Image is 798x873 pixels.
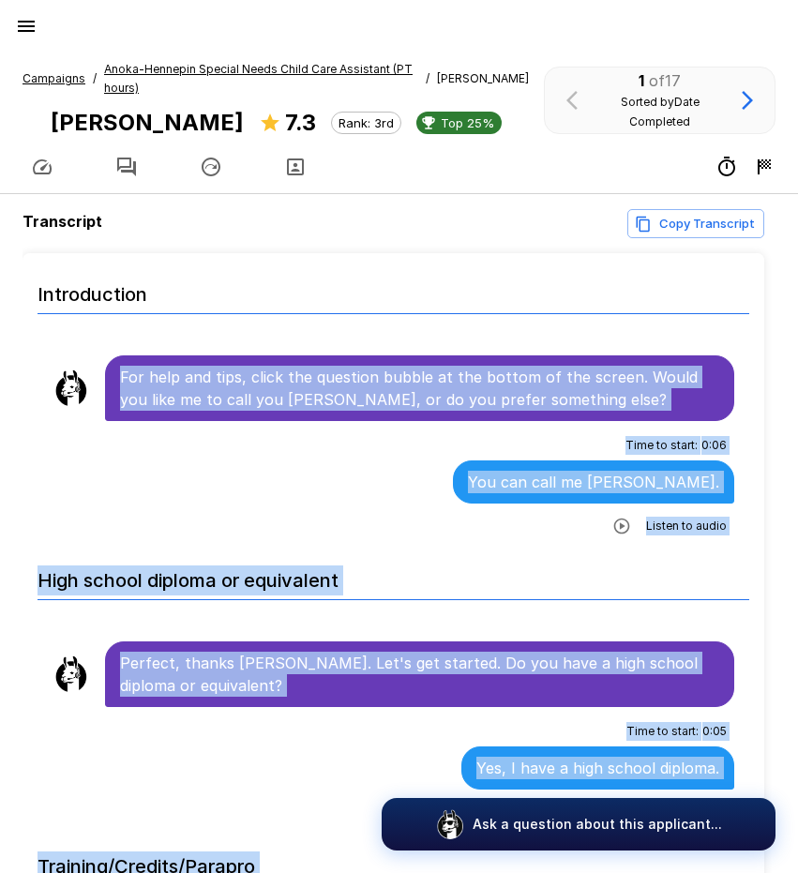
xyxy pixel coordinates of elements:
span: Top 25% [433,115,502,130]
span: Time to start : [626,722,699,741]
span: Time to start : [625,436,698,455]
span: 0 : 05 [702,722,727,741]
h6: High school diploma or equivalent [38,550,749,600]
span: of 17 [649,71,681,90]
img: logo_glasses@2x.png [435,809,465,839]
span: / [426,69,429,88]
span: / [93,69,97,88]
img: llama_clean.png [53,655,90,693]
span: [PERSON_NAME] [437,69,529,88]
p: Yes, I have a high school diploma. [476,757,719,779]
button: Ask a question about this applicant... [382,798,775,850]
p: For help and tips, click the question bubble at the bottom of the screen. Would you like me to ca... [120,366,719,411]
div: 8/11 1:48 PM [753,156,775,178]
div: 6m 19s [715,156,738,178]
b: Transcript [23,212,102,231]
img: llama_clean.png [53,369,90,407]
b: 1 [639,71,644,90]
u: Campaigns [23,71,85,85]
b: 7.3 [285,109,316,136]
b: [PERSON_NAME] [51,109,244,136]
u: Anoka-Hennepin Special Needs Child Care Assistant (PT hours) [104,62,413,95]
span: 0 : 06 [701,436,727,455]
p: Perfect, thanks [PERSON_NAME]. Let's get started. Do you have a high school diploma or equivalent? [120,652,719,697]
button: Copy transcript [627,209,764,238]
p: You can call me [PERSON_NAME]. [468,471,719,493]
h6: Introduction [38,264,749,314]
span: Listen to audio [646,517,727,535]
span: Sorted by Date Completed [621,95,700,128]
span: Rank: 3rd [332,115,400,130]
p: Ask a question about this applicant... [473,815,722,834]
